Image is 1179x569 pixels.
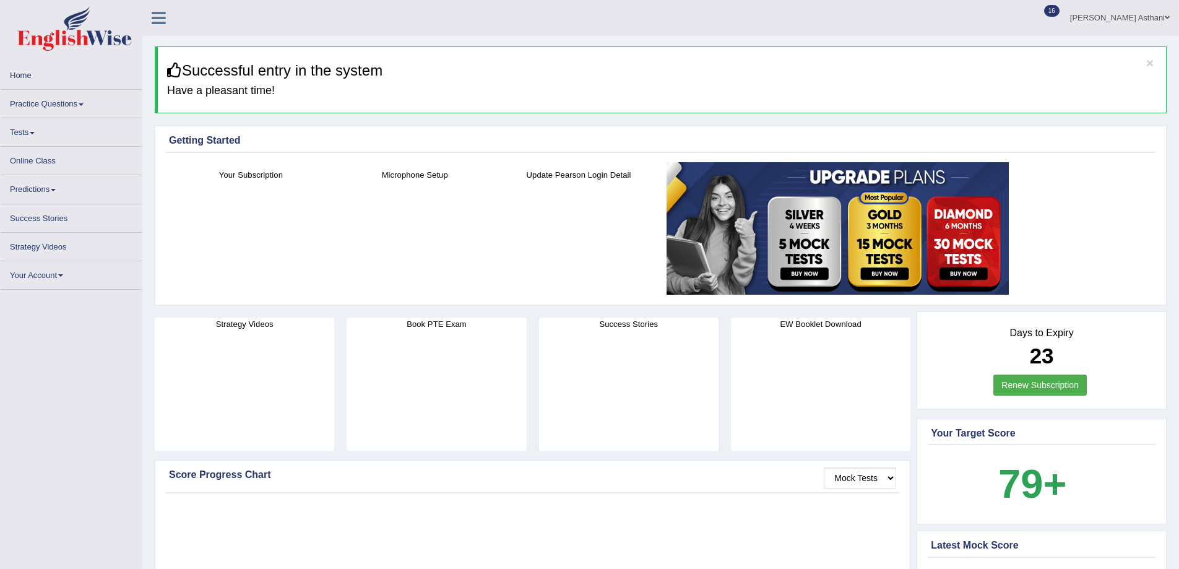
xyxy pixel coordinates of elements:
div: Score Progress Chart [169,467,896,482]
h4: EW Booklet Download [731,318,910,331]
h4: Have a pleasant time! [167,85,1157,97]
h4: Success Stories [539,318,719,331]
div: Latest Mock Score [931,538,1152,553]
button: × [1146,56,1154,69]
h4: Update Pearson Login Detail [503,168,655,181]
a: Practice Questions [1,90,142,114]
a: Renew Subscription [993,375,1087,396]
h3: Successful entry in the system [167,63,1157,79]
a: Tests [1,118,142,142]
a: Predictions [1,175,142,199]
h4: Your Subscription [175,168,327,181]
h4: Book PTE Exam [347,318,526,331]
span: 16 [1044,5,1060,17]
a: Success Stories [1,204,142,228]
a: Online Class [1,147,142,171]
h4: Days to Expiry [931,328,1152,339]
h4: Microphone Setup [339,168,491,181]
a: Strategy Videos [1,233,142,257]
b: 79+ [998,461,1066,506]
div: Your Target Score [931,426,1152,441]
div: Getting Started [169,133,1152,148]
b: 23 [1030,344,1054,368]
a: Home [1,61,142,85]
h4: Strategy Videos [155,318,334,331]
a: Your Account [1,261,142,285]
img: small5.jpg [667,162,1009,295]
